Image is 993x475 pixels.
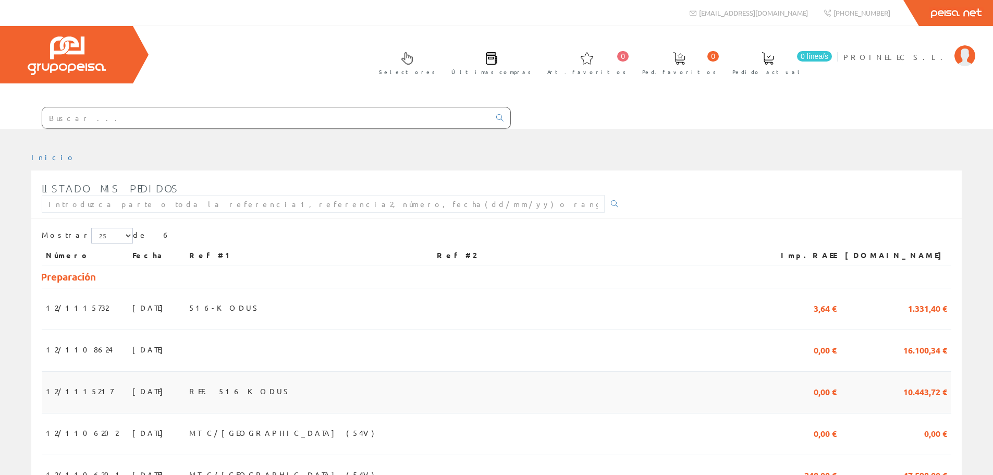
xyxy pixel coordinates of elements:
[908,299,947,316] span: 1.331,40 €
[132,382,168,400] span: [DATE]
[189,299,262,316] span: 516-KODUS
[699,8,808,17] span: [EMAIL_ADDRESS][DOMAIN_NAME]
[722,43,835,81] a: 0 línea/s Pedido actual
[903,340,947,358] span: 16.100,34 €
[42,195,605,213] input: Introduzca parte o toda la referencia1, referencia2, número, fecha(dd/mm/yy) o rango de fechas(dd...
[763,246,841,265] th: Imp.RAEE
[547,67,626,77] span: Art. favoritos
[42,228,951,246] div: de 6
[91,228,133,243] select: Mostrar
[42,246,128,265] th: Número
[189,382,293,400] span: REF. 516 KODUS
[46,299,108,316] span: 12/1115732
[833,8,890,17] span: [PHONE_NUMBER]
[132,299,168,316] span: [DATE]
[617,51,629,62] span: 0
[797,51,832,62] span: 0 línea/s
[841,246,951,265] th: [DOMAIN_NAME]
[46,340,113,358] span: 12/1108624
[128,246,185,265] th: Fecha
[451,67,531,77] span: Últimas compras
[924,424,947,442] span: 0,00 €
[732,67,803,77] span: Pedido actual
[379,67,435,77] span: Selectores
[132,424,168,442] span: [DATE]
[41,270,96,283] span: Preparación
[707,51,719,62] span: 0
[814,299,837,316] span: 3,64 €
[42,107,490,128] input: Buscar ...
[46,382,113,400] span: 12/1115217
[369,43,440,81] a: Selectores
[46,424,118,442] span: 12/1106202
[31,152,76,162] a: Inicio
[132,340,168,358] span: [DATE]
[189,424,374,442] span: MT C/[GEOGRAPHIC_DATA] (54V)
[814,340,837,358] span: 0,00 €
[814,424,837,442] span: 0,00 €
[28,36,106,75] img: Grupo Peisa
[42,228,133,243] label: Mostrar
[42,182,179,194] span: Listado mis pedidos
[433,246,763,265] th: Ref #2
[843,52,949,62] span: PROINELEC S.L.
[903,382,947,400] span: 10.443,72 €
[814,382,837,400] span: 0,00 €
[642,67,716,77] span: Ped. favoritos
[441,43,536,81] a: Últimas compras
[185,246,433,265] th: Ref #1
[843,43,975,53] a: PROINELEC S.L.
